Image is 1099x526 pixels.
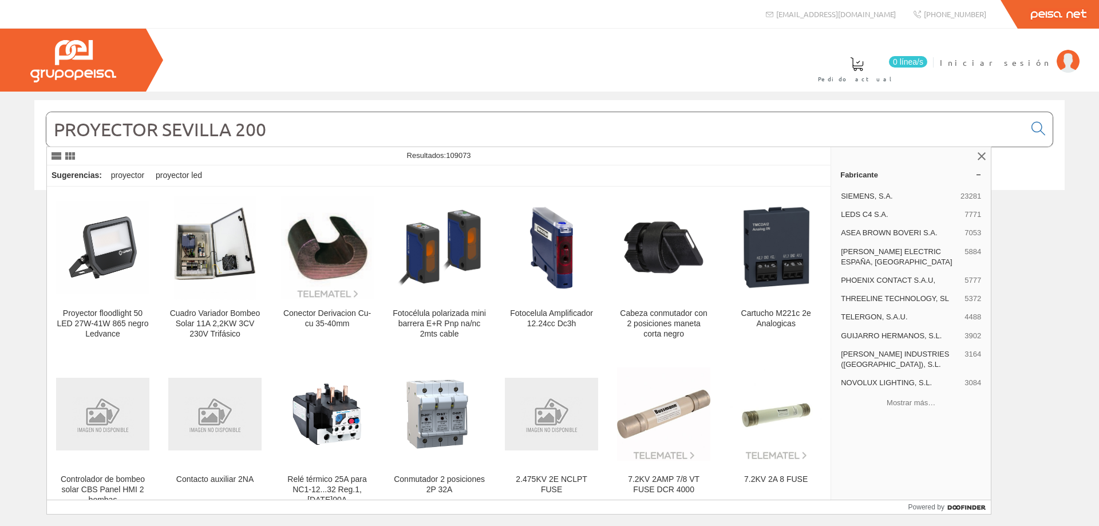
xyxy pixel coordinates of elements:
[836,393,986,412] button: Mostrar más…
[271,187,383,353] a: Conector Derivacion Cu-cu 35-40mm Conector Derivacion Cu-cu 35-40mm
[393,309,486,339] div: Fotocélula polarizada mini barrera E+R Pnp na/nc 2mts cable
[56,378,149,450] img: Controlador de bombeo solar CBS Panel HMI 2 bombas
[505,309,598,329] div: Fotocelula Amplificador 12.24cc Dc3h
[720,187,832,353] a: Cartucho M221c 2e Analogicas Cartucho M221c 2e Analogicas
[608,353,720,519] a: 7.2KV 2AMP 7/8 VT FUSE DCR 4000 7.2KV 2AMP 7/8 VT FUSE DCR 4000
[617,309,710,339] div: Cabeza conmutador con 2 posiciones maneta corta negro
[964,247,981,267] span: 5884
[841,331,960,341] span: GUIJARRO HERMANOS, S.L.
[159,187,271,353] a: Cuadro Variador Bombeo Solar 11A 2,2KW 3CV 230V Trifásico Cuadro Variador Bombeo Solar 11A 2,2KW ...
[168,378,262,450] img: Contacto auxiliar 2NA
[280,373,374,456] img: Relé térmico 25A para NC1-12...32 Reg.1,25/2,00A
[505,201,598,294] img: Fotocelula Amplificador 12.24cc Dc3h
[841,191,956,201] span: SIEMENS, S.A.
[56,474,149,505] div: Controlador de bombeo solar CBS Panel HMI 2 bombas
[393,367,486,461] img: Conmutador 2 posiciones 2P 32A
[964,275,981,286] span: 5777
[168,309,262,339] div: Cuadro Variador Bombeo Solar 11A 2,2KW 3CV 230V Trifásico
[924,9,986,19] span: [PHONE_NUMBER]
[841,312,960,322] span: TELERGON, S.A.U.
[46,112,1025,147] input: Buscar...
[729,474,823,485] div: 7.2KV 2A 8 FUSE
[841,209,960,220] span: LEDS C4 S.A.
[841,275,960,286] span: PHOENIX CONTACT S.A.U,
[407,151,471,160] span: Resultados:
[617,367,710,461] img: 7.2KV 2AMP 7/8 VT FUSE DCR 4000
[964,378,981,388] span: 3084
[776,9,896,19] span: [EMAIL_ADDRESS][DOMAIN_NAME]
[964,349,981,370] span: 3164
[964,228,981,238] span: 7053
[174,196,256,299] img: Cuadro Variador Bombeo Solar 11A 2,2KW 3CV 230V Trifásico
[47,353,159,519] a: Controlador de bombeo solar CBS Panel HMI 2 bombas Controlador de bombeo solar CBS Panel HMI 2 bo...
[168,474,262,485] div: Contacto auxiliar 2NA
[56,201,149,294] img: Proyector floodlight 50 LED 27W-41W 865 negro Ledvance
[841,349,960,370] span: [PERSON_NAME] INDUSTRIES ([GEOGRAPHIC_DATA]), S.L.
[47,187,159,353] a: Proyector floodlight 50 LED 27W-41W 865 negro Ledvance Proyector floodlight 50 LED 27W-41W 865 ne...
[940,48,1080,58] a: Iniciar sesión
[720,353,832,519] a: 7.2KV 2A 8 FUSE 7.2KV 2A 8 FUSE
[281,196,374,299] img: Conector Derivacion Cu-cu 35-40mm
[496,353,607,519] a: 2.475KV 2E NCLPT FUSE 2.475KV 2E NCLPT FUSE
[617,474,710,495] div: 7.2KV 2AMP 7/8 VT FUSE DCR 4000
[841,247,960,267] span: [PERSON_NAME] ELECTRIC ESPAÑA, [GEOGRAPHIC_DATA]
[964,312,981,322] span: 4488
[729,309,823,329] div: Cartucho M221c 2e Analogicas
[889,56,927,68] span: 0 línea/s
[964,294,981,304] span: 5372
[729,201,823,294] img: Cartucho M221c 2e Analogicas
[47,168,104,184] div: Sugerencias:
[496,187,607,353] a: Fotocelula Amplificador 12.24cc Dc3h Fotocelula Amplificador 12.24cc Dc3h
[34,204,1065,214] div: © Grupo Peisa
[729,367,823,461] img: 7.2KV 2A 8 FUSE
[831,165,991,184] a: Fabricante
[30,40,116,82] img: Grupo Peisa
[960,191,981,201] span: 23281
[280,309,374,329] div: Conector Derivacion Cu-cu 35-40mm
[271,353,383,519] a: Relé térmico 25A para NC1-12...32 Reg.1,25/2,00A Relé térmico 25A para NC1-12...32 Reg.1,[DATE]00A
[393,474,486,495] div: Conmutador 2 posiciones 2P 32A
[818,73,896,85] span: Pedido actual
[617,201,710,294] img: Cabeza conmutador con 2 posiciones maneta corta negro
[608,187,720,353] a: Cabeza conmutador con 2 posiciones maneta corta negro Cabeza conmutador con 2 posiciones maneta c...
[841,228,960,238] span: ASEA BROWN BOVERI S.A.
[384,353,495,519] a: Conmutador 2 posiciones 2P 32A Conmutador 2 posiciones 2P 32A
[393,201,486,294] img: Fotocélula polarizada mini barrera E+R Pnp na/nc 2mts cable
[841,378,960,388] span: NOVOLUX LIGHTING, S.L.
[280,474,374,505] div: Relé térmico 25A para NC1-12...32 Reg.1,[DATE]00A
[384,187,495,353] a: Fotocélula polarizada mini barrera E+R Pnp na/nc 2mts cable Fotocélula polarizada mini barrera E+...
[106,165,149,186] div: proyector
[505,378,598,450] img: 2.475KV 2E NCLPT FUSE
[940,57,1051,68] span: Iniciar sesión
[964,331,981,341] span: 3902
[159,353,271,519] a: Contacto auxiliar 2NA Contacto auxiliar 2NA
[56,309,149,339] div: Proyector floodlight 50 LED 27W-41W 865 negro Ledvance
[151,165,207,186] div: proyector led
[908,500,991,514] a: Powered by
[505,474,598,495] div: 2.475KV 2E NCLPT FUSE
[841,294,960,304] span: THREELINE TECHNOLOGY, SL
[908,502,944,512] span: Powered by
[446,151,471,160] span: 109073
[964,209,981,220] span: 7771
